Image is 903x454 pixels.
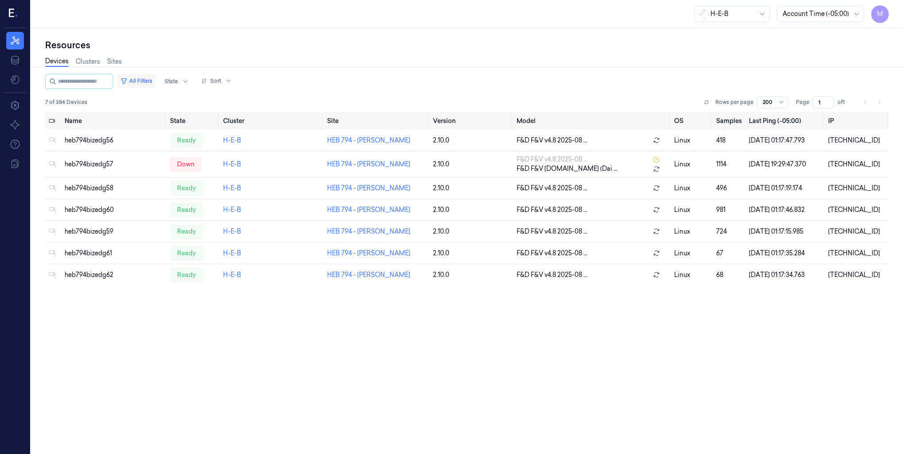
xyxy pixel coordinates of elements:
span: F&D F&V v4.8 2025-08 ... [517,155,587,164]
th: Cluster [220,112,324,130]
div: [DATE] 19:29:47.370 [749,160,821,169]
div: [TECHNICAL_ID] [828,136,885,145]
div: down [170,157,201,171]
th: Version [429,112,513,130]
a: H-E-B [223,271,241,279]
div: 2.10.0 [433,249,509,258]
th: Samples [713,112,745,130]
div: 2.10.0 [433,227,509,236]
p: linux [674,160,709,169]
div: [DATE] 01:17:15.985 [749,227,821,236]
div: [DATE] 01:17:34.763 [749,270,821,280]
div: ready [170,133,203,147]
div: [DATE] 01:17:35.284 [749,249,821,258]
div: 981 [716,205,742,215]
div: 2.10.0 [433,184,509,193]
a: HEB 794 - [PERSON_NAME] [327,136,410,144]
div: 724 [716,227,742,236]
span: F&D F&V v4.8 2025-08 ... [517,270,587,280]
span: F&D F&V v4.8 2025-08 ... [517,227,587,236]
a: H-E-B [223,227,241,235]
span: F&D F&V [DOMAIN_NAME] (Dai ... [517,164,617,173]
a: HEB 794 - [PERSON_NAME] [327,249,410,257]
div: ready [170,246,203,260]
span: F&D F&V v4.8 2025-08 ... [517,205,587,215]
div: heb794bizedg58 [65,184,163,193]
a: H-E-B [223,206,241,214]
div: 2.10.0 [433,270,509,280]
span: Page [796,98,809,106]
div: 496 [716,184,742,193]
div: [DATE] 01:17:47.793 [749,136,821,145]
div: ready [170,224,203,239]
a: Sites [107,57,122,66]
a: H-E-B [223,249,241,257]
div: heb794bizedg56 [65,136,163,145]
th: Model [513,112,671,130]
span: of 1 [837,98,852,106]
a: HEB 794 - [PERSON_NAME] [327,184,410,192]
div: [TECHNICAL_ID] [828,205,885,215]
span: F&D F&V v4.8 2025-08 ... [517,136,587,145]
th: IP [825,112,889,130]
button: All Filters [117,74,156,88]
div: [TECHNICAL_ID] [828,160,885,169]
div: 68 [716,270,742,280]
p: linux [674,270,709,280]
a: HEB 794 - [PERSON_NAME] [327,160,410,168]
a: H-E-B [223,184,241,192]
div: 2.10.0 [433,205,509,215]
p: linux [674,205,709,215]
div: ready [170,181,203,195]
div: [DATE] 01:17:19.174 [749,184,821,193]
a: H-E-B [223,160,241,168]
div: Resources [45,39,889,51]
div: ready [170,203,203,217]
div: 1114 [716,160,742,169]
a: Devices [45,57,69,67]
a: Clusters [76,57,100,66]
div: heb794bizedg61 [65,249,163,258]
div: 2.10.0 [433,160,509,169]
div: heb794bizedg59 [65,227,163,236]
p: linux [674,136,709,145]
div: 67 [716,249,742,258]
span: 7 of 384 Devices [45,98,87,106]
th: Site [324,112,429,130]
div: [DATE] 01:17:46.832 [749,205,821,215]
p: linux [674,249,709,258]
div: [TECHNICAL_ID] [828,184,885,193]
div: [TECHNICAL_ID] [828,249,885,258]
span: F&D F&V v4.8 2025-08 ... [517,184,587,193]
div: ready [170,268,203,282]
div: [TECHNICAL_ID] [828,227,885,236]
a: H-E-B [223,136,241,144]
div: heb794bizedg62 [65,270,163,280]
nav: pagination [859,96,885,108]
a: HEB 794 - [PERSON_NAME] [327,271,410,279]
p: linux [674,227,709,236]
th: Name [61,112,166,130]
div: heb794bizedg57 [65,160,163,169]
div: [TECHNICAL_ID] [828,270,885,280]
span: F&D F&V v4.8 2025-08 ... [517,249,587,258]
p: linux [674,184,709,193]
div: 2.10.0 [433,136,509,145]
button: M [871,5,889,23]
p: Rows per page [715,98,753,106]
th: OS [671,112,713,130]
a: HEB 794 - [PERSON_NAME] [327,227,410,235]
th: State [166,112,220,130]
div: heb794bizedg60 [65,205,163,215]
a: HEB 794 - [PERSON_NAME] [327,206,410,214]
div: 418 [716,136,742,145]
th: Last Ping (-05:00) [745,112,824,130]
